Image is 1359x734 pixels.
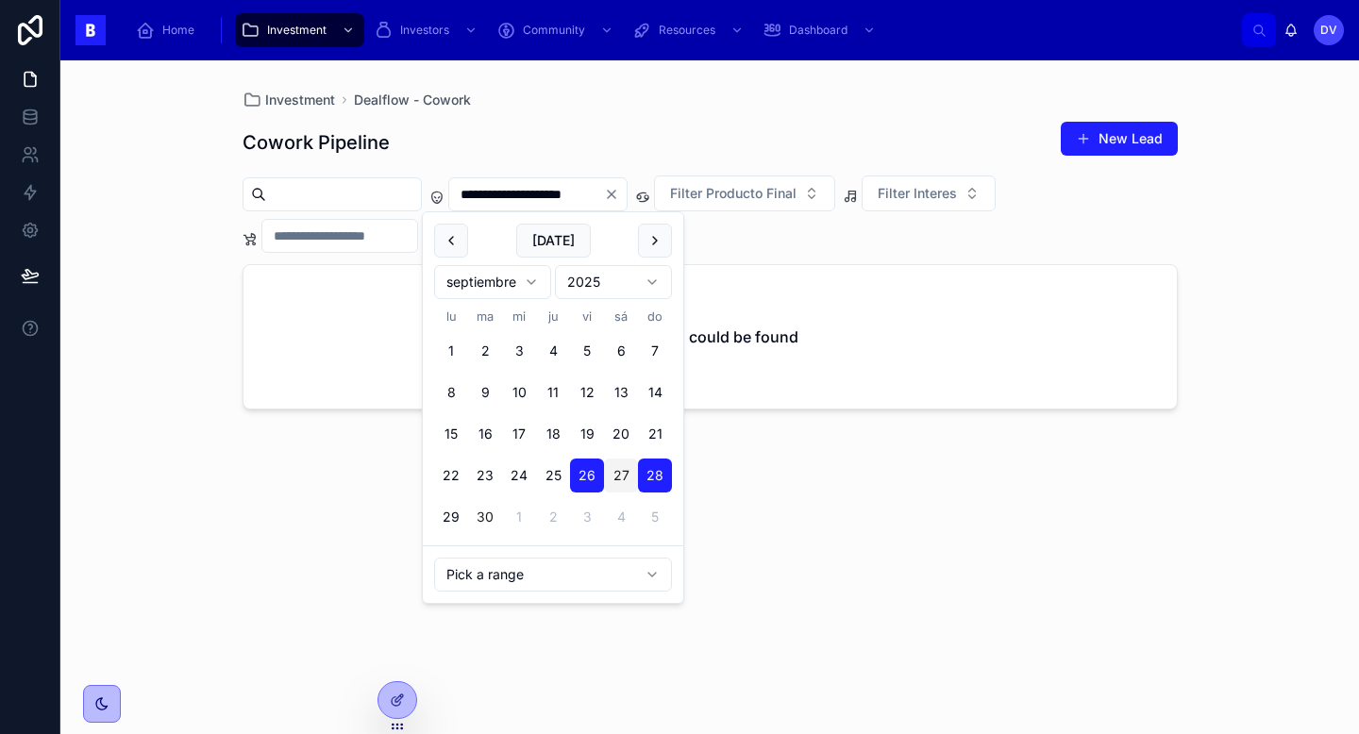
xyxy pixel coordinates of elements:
[130,13,208,47] a: Home
[570,417,604,451] button: viernes, 19 de septiembre de 2025
[434,307,468,326] th: lunes
[267,23,327,38] span: Investment
[536,459,570,492] button: jueves, 25 de septiembre de 2025
[1061,122,1178,156] button: New Lead
[638,334,672,368] button: domingo, 7 de septiembre de 2025
[862,175,996,211] button: Select Button
[536,307,570,326] th: jueves
[502,417,536,451] button: miércoles, 17 de septiembre de 2025
[789,23,847,38] span: Dashboard
[659,23,715,38] span: Resources
[604,334,638,368] button: sábado, 6 de septiembre de 2025
[604,187,627,202] button: Clear
[468,375,502,409] button: martes, 9 de septiembre de 2025
[235,13,364,47] a: Investment
[878,184,957,203] span: Filter Interes
[243,91,335,109] a: Investment
[536,417,570,451] button: jueves, 18 de septiembre de 2025
[536,500,570,534] button: jueves, 2 de octubre de 2025
[368,13,487,47] a: Investors
[468,417,502,451] button: martes, 16 de septiembre de 2025
[604,375,638,409] button: sábado, 13 de septiembre de 2025
[468,459,502,492] button: martes, 23 de septiembre de 2025
[502,307,536,326] th: miércoles
[654,175,835,211] button: Select Button
[523,23,585,38] span: Community
[502,500,536,534] button: miércoles, 1 de octubre de 2025
[468,334,502,368] button: martes, 2 de septiembre de 2025
[434,375,468,409] button: lunes, 8 de septiembre de 2025
[604,417,638,451] button: sábado, 20 de septiembre de 2025
[434,417,468,451] button: lunes, 15 de septiembre de 2025
[434,307,672,534] table: septiembre 2025
[604,459,638,492] button: sábado, 27 de septiembre de 2025, selected
[491,13,623,47] a: Community
[468,500,502,534] button: Today, martes, 30 de septiembre de 2025
[638,417,672,451] button: domingo, 21 de septiembre de 2025
[516,224,591,258] button: [DATE]
[502,375,536,409] button: miércoles, 10 de septiembre de 2025
[400,23,449,38] span: Investors
[502,459,536,492] button: miércoles, 24 de septiembre de 2025
[670,184,797,203] span: Filter Producto Final
[434,334,468,368] button: lunes, 1 de septiembre de 2025
[570,334,604,368] button: viernes, 5 de septiembre de 2025
[243,129,390,156] h1: Cowork Pipeline
[1320,23,1337,38] span: DV
[570,307,604,326] th: viernes
[638,459,672,492] button: domingo, 28 de septiembre de 2025, selected
[570,375,604,409] button: viernes, 12 de septiembre de 2025
[627,13,753,47] a: Resources
[536,375,570,409] button: jueves, 11 de septiembre de 2025
[638,500,672,534] button: domingo, 5 de octubre de 2025
[162,23,194,38] span: Home
[434,459,468,492] button: lunes, 22 de septiembre de 2025
[434,558,672,592] button: Relative time
[638,307,672,326] th: domingo
[757,13,885,47] a: Dashboard
[570,459,604,492] button: viernes, 26 de septiembre de 2025, selected
[604,307,638,326] th: sábado
[536,334,570,368] button: jueves, 4 de septiembre de 2025
[265,91,335,109] span: Investment
[121,9,1242,51] div: scrollable content
[502,334,536,368] button: miércoles, 3 de septiembre de 2025
[622,325,798,348] h2: No items could be found
[638,375,672,409] button: domingo, 14 de septiembre de 2025
[468,307,502,326] th: martes
[434,500,468,534] button: lunes, 29 de septiembre de 2025
[604,500,638,534] button: sábado, 4 de octubre de 2025
[75,15,106,45] img: App logo
[354,91,471,109] a: Dealflow - Cowork
[570,500,604,534] button: viernes, 3 de octubre de 2025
